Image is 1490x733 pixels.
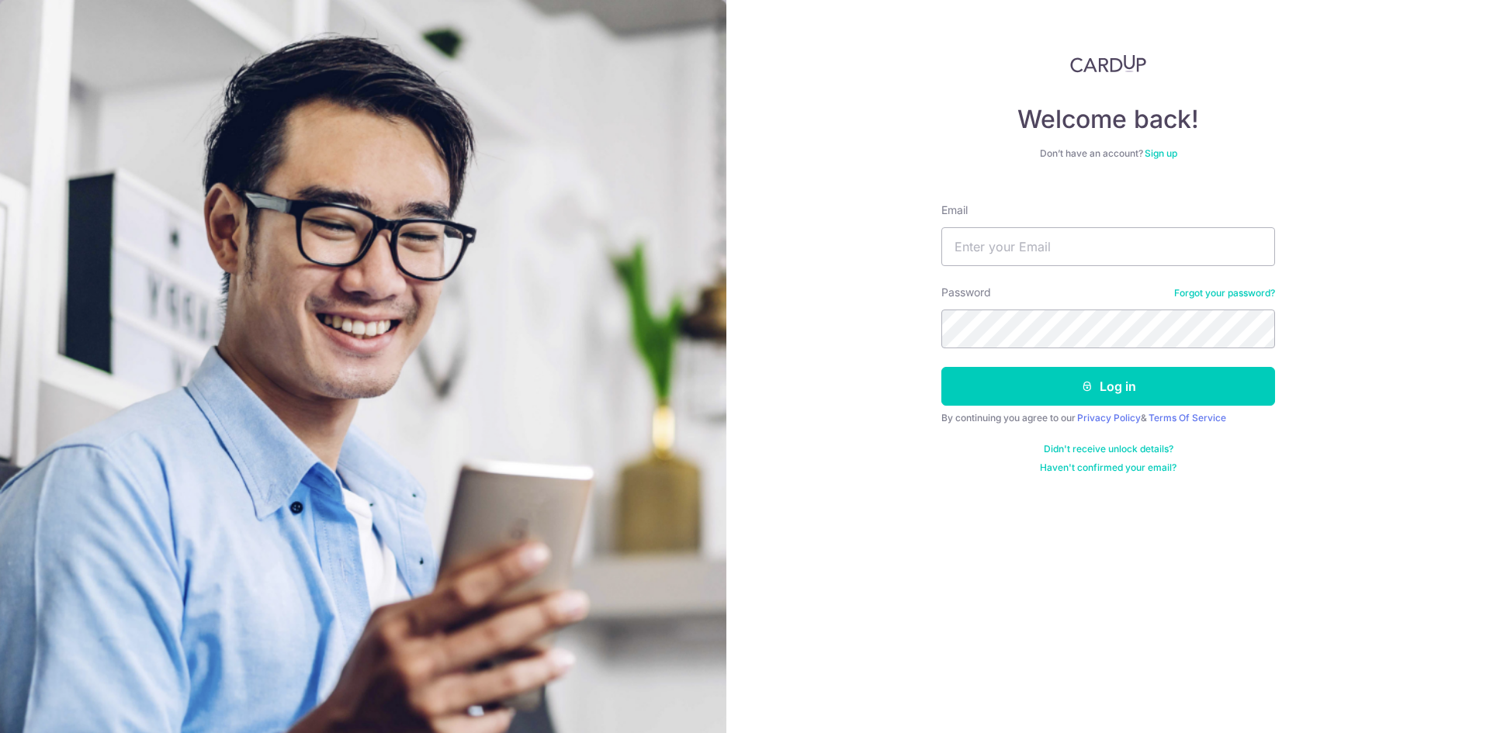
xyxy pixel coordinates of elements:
[941,104,1275,135] h4: Welcome back!
[941,147,1275,160] div: Don’t have an account?
[941,202,968,218] label: Email
[1077,412,1141,424] a: Privacy Policy
[1040,462,1176,474] a: Haven't confirmed your email?
[1044,443,1173,455] a: Didn't receive unlock details?
[1145,147,1177,159] a: Sign up
[941,227,1275,266] input: Enter your Email
[1174,287,1275,299] a: Forgot your password?
[1149,412,1226,424] a: Terms Of Service
[1070,54,1146,73] img: CardUp Logo
[941,412,1275,424] div: By continuing you agree to our &
[941,285,991,300] label: Password
[941,367,1275,406] button: Log in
